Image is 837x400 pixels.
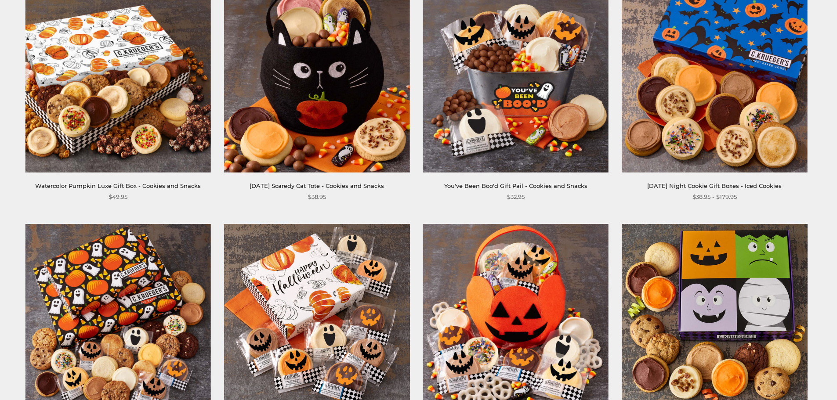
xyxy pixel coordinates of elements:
span: $38.95 - $179.95 [692,192,737,202]
a: [DATE] Scaredy Cat Tote - Cookies and Snacks [250,182,384,189]
span: $49.95 [109,192,127,202]
a: Watercolor Pumpkin Luxe Gift Box - Cookies and Snacks [35,182,201,189]
span: $32.95 [507,192,525,202]
a: [DATE] Night Cookie Gift Boxes - Iced Cookies [647,182,782,189]
span: $38.95 [308,192,326,202]
a: You've Been Boo'd Gift Pail - Cookies and Snacks [444,182,587,189]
